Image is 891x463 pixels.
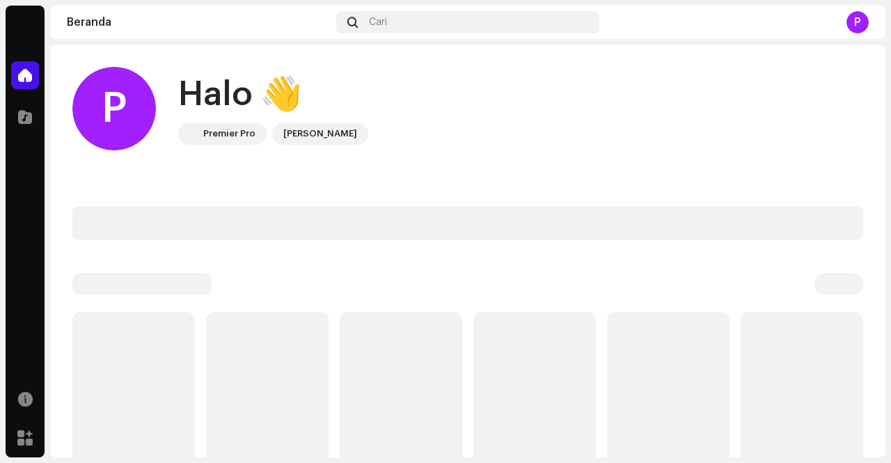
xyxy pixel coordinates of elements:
div: Premier Pro [203,125,255,142]
div: [PERSON_NAME] [283,125,357,142]
div: Halo 👋 [178,72,368,117]
span: Cari [369,17,387,28]
div: Beranda [67,17,331,28]
div: P [846,11,869,33]
img: 64f15ab7-a28a-4bb5-a164-82594ec98160 [181,125,198,142]
div: P [72,67,156,150]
